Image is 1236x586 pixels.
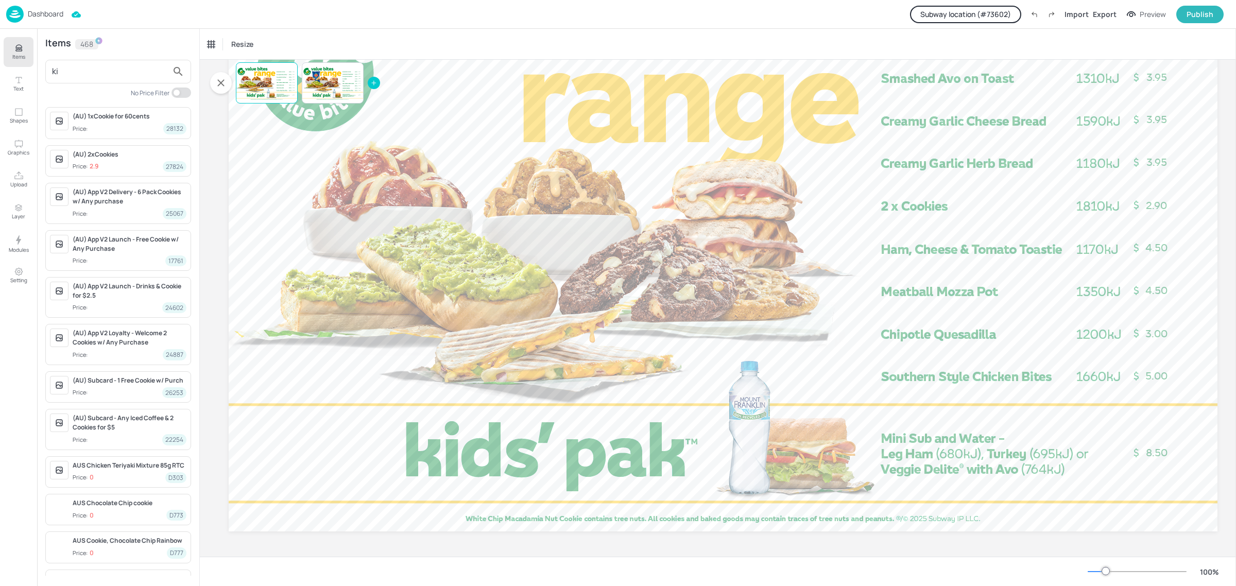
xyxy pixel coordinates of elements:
div: 26253 [162,387,186,398]
div: (AU) App V2 Launch - Drinks & Cookie for $2.5 [73,282,186,300]
div: 22254 [162,434,186,445]
span: 4.50 [293,82,295,83]
div: Preview [1140,9,1166,20]
p: Modules [9,246,29,253]
div: (AU) 2xCookies [73,150,186,159]
span: 4.50 [1145,284,1168,297]
span: 8.50 [1146,446,1168,459]
button: Graphics [4,133,33,163]
img: logo-86c26b7e.jpg [6,6,24,23]
span: 3.00 [293,88,295,89]
span: 5.00 [293,90,295,91]
div: 28132 [163,123,186,134]
p: Text [13,85,24,92]
p: Setting [10,277,27,284]
div: AUS Double chocolate chip Cookie [73,574,186,583]
div: Price: [73,549,94,558]
p: 0 [90,549,94,557]
p: Graphics [8,149,29,156]
div: D773 [166,510,186,521]
div: (AU) Subcard - 1 Free Cookie w/ Purch [73,376,186,385]
input: Search Item [52,63,168,80]
div: AUS Chocolate Chip cookie [73,498,186,508]
span: 4.50 [1145,242,1168,254]
div: Price: [73,125,90,133]
div: Price: [73,473,94,482]
div: Price: [73,210,90,218]
span: 2.90 [1146,199,1167,212]
div: 24887 [163,349,186,360]
button: Text [4,69,33,99]
button: Subway location (#73602) [910,6,1021,23]
div: Export [1093,9,1117,20]
span: 3.95 [359,74,360,75]
button: Layer [4,197,33,227]
button: Preview [1121,7,1172,22]
label: Redo (Ctrl + Y) [1043,6,1060,23]
div: Price: [73,511,94,520]
label: Undo (Ctrl + Z) [1025,6,1043,23]
div: 100 % [1197,566,1222,577]
span: 3.95 [359,76,360,77]
div: (AU) App V2 Loyalty - Welcome 2 Cookies w/ Any Purchase [73,329,186,347]
div: Items [45,39,71,49]
p: 2.9 [90,163,98,170]
p: Layer [12,213,25,220]
button: Publish [1176,6,1224,23]
div: Price: [73,303,90,312]
span: 3.95 [293,74,295,75]
span: 8.50 [293,95,295,96]
button: Setting [4,261,33,290]
div: (AU) 1xCookie for 60cents [73,112,186,121]
div: Import [1065,9,1089,20]
div: Publish [1187,9,1213,20]
span: 3.50 [359,81,360,82]
button: Shapes [4,101,33,131]
div: Price: [73,351,90,359]
button: Upload [4,165,33,195]
div: AUS Cookie, Chocolate Chip Rainbow [73,536,186,545]
button: Items [4,37,33,67]
span: 3.00 [1145,328,1168,340]
div: D303 [165,472,186,483]
span: 2.90 [293,79,295,80]
p: Shapes [10,117,28,124]
img: sides-drinks-extras_chocchiprainbowcookie.png [50,536,68,555]
span: 5.00 [359,90,360,91]
span: 2.90 [359,78,360,79]
span: 3.95 [293,77,295,78]
div: (AU) App V2 Launch - Free Cookie w/ Any Purchase [73,235,186,253]
span: Resize [229,39,255,49]
div: 27824 [163,161,186,172]
div: AUS Chicken Teriyaki Mixture 85g RTC [73,461,186,470]
span: 3.95 [293,72,295,73]
span: 3.95 [1146,156,1167,168]
div: 24602 [162,302,186,313]
div: Price: [73,256,90,265]
div: Price: [73,436,90,444]
span: 3.00 [359,88,360,89]
span: 4.50 [293,85,295,86]
p: Upload [10,181,27,188]
div: Price: [73,388,90,397]
span: 3.95 [359,72,360,73]
div: (AU) Subcard - Any Iced Coffee & 2 Cookies for $5 [73,413,186,432]
span: 8.50 [359,95,360,96]
p: Items [12,53,25,60]
img: sides-drinks-extras_chocolatechipcookie.png [50,498,68,517]
span: 3.95 [1146,113,1167,126]
div: Price: [73,162,98,171]
div: D777 [167,547,186,558]
span: 5.00 [1145,370,1168,382]
p: 468 [80,41,93,48]
span: 4.50 [359,85,360,87]
div: (AU) App V2 Delivery - 6 Pack Cookies w/ Any purchase [73,187,186,206]
button: Modules [4,229,33,258]
span: 4.50 [359,83,360,84]
p: 0 [90,512,94,519]
div: 17761 [165,255,186,266]
p: 0 [90,474,94,481]
div: No Price Filter [131,89,169,97]
span: 3.95 [1146,71,1167,83]
button: search [168,61,188,82]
